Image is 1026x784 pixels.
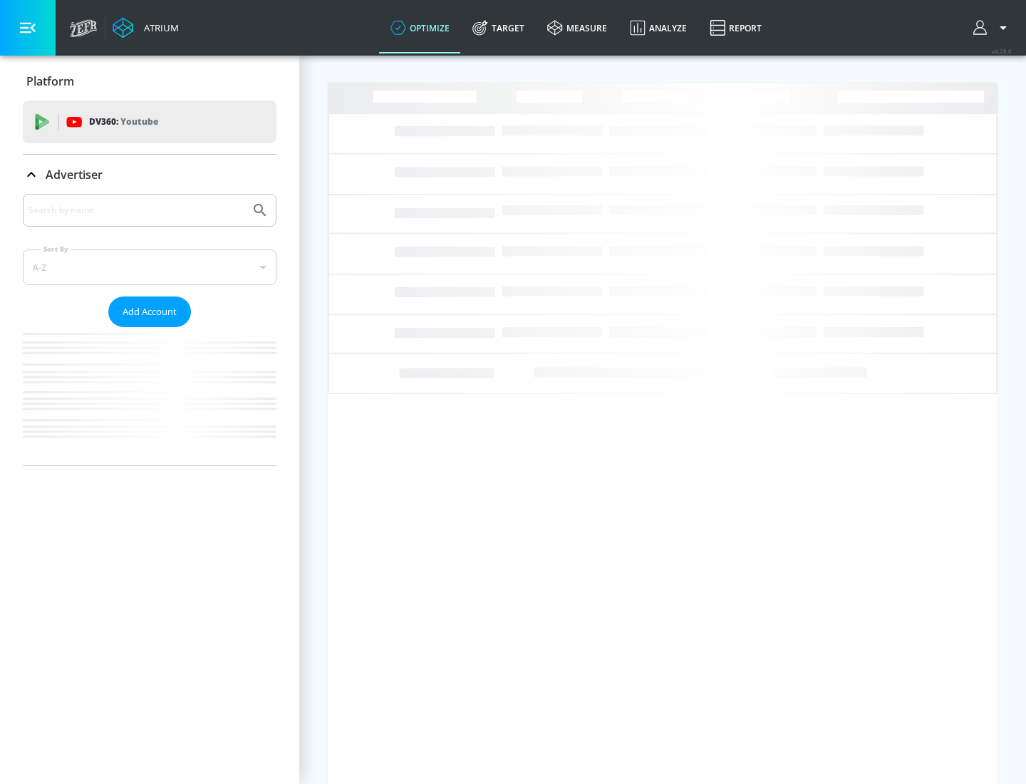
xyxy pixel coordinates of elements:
a: Target [461,2,536,53]
span: Add Account [123,304,177,320]
nav: list of Advertiser [23,327,276,465]
div: Advertiser [23,194,276,465]
div: Advertiser [23,155,276,195]
p: Platform [26,73,74,89]
a: measure [536,2,618,53]
a: Atrium [113,17,179,38]
p: Advertiser [46,167,103,182]
a: optimize [379,2,461,53]
div: Platform [23,61,276,101]
label: Sort By [41,244,71,254]
a: Report [698,2,773,53]
input: Search by name [28,201,244,220]
p: Youtube [120,114,158,129]
div: Atrium [138,21,179,34]
p: DV360: [89,114,158,130]
div: A-Z [23,249,276,285]
span: v 4.28.0 [992,47,1012,55]
a: Analyze [618,2,698,53]
div: DV360: Youtube [23,100,276,143]
button: Add Account [108,296,191,327]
